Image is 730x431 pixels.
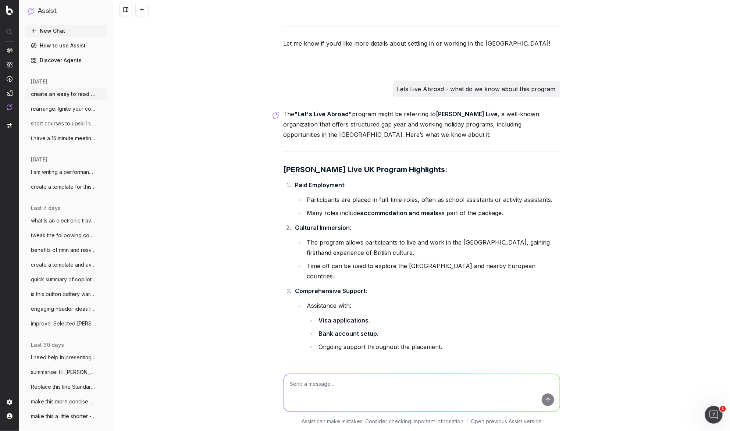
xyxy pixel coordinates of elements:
[317,342,560,352] li: Ongoing support throughout the placement.
[284,164,560,175] h3: :
[293,180,560,218] li: :
[305,261,560,281] li: Time off can be used to explore the [GEOGRAPHIC_DATA] and nearby European countries.
[293,222,560,281] li: :
[31,398,96,405] span: make this more concise and clear: Hi Mar
[31,305,96,313] span: engaging header ideas like this: Discove
[6,6,13,15] img: Botify logo
[25,40,107,51] a: How to use Assist
[284,38,560,49] p: Let me know if you’d like more details about settling in or working in the [GEOGRAPHIC_DATA]!
[31,156,47,163] span: [DATE]
[31,383,96,391] span: Replace this line Standard delivery is a
[31,354,96,361] span: I need help in presenting the issues I a
[31,168,96,176] span: I am writing a performance review and po
[273,112,279,119] img: Botify assist logo
[305,208,560,218] li: Many roles include as part of the package.
[317,328,560,339] li: .
[7,61,13,68] img: Intelligence
[28,6,104,16] button: Assist
[7,47,13,53] img: Analytics
[720,406,726,412] span: 1
[317,315,560,325] li: .
[25,88,107,100] button: create an easy to read table that outlin
[305,300,560,352] li: Assistance with:
[31,291,96,298] span: is this button battery warning in line w
[319,317,369,324] strong: Visa applications
[31,232,96,239] span: tweak the follpowing content to reflect
[25,366,107,378] button: summarise: Hi [PERSON_NAME], Interesting feedba
[25,215,107,227] button: what is an electronic travel authority E
[38,6,57,16] h1: Assist
[436,110,498,118] strong: [PERSON_NAME] Live
[7,90,13,96] img: Studio
[25,132,107,144] button: i have a 15 minute meeting with a petula
[25,303,107,315] button: engaging header ideas like this: Discove
[25,25,107,37] button: New Chat
[31,276,96,283] span: quick summary of copilot create an agent
[293,286,560,352] li: :
[319,330,377,337] strong: Bank account setup
[295,224,350,231] strong: Cultural Immersion
[31,217,96,224] span: what is an electronic travel authority E
[705,406,723,424] iframe: Intercom live chat
[7,413,13,419] img: My account
[31,368,96,376] span: summarise: Hi [PERSON_NAME], Interesting feedba
[7,399,13,405] img: Setting
[295,110,352,118] strong: "Let's Live Abroad"
[25,103,107,115] button: rearrange: Ignite your cooking potential
[25,244,107,256] button: benefits of nmn and resveratrol for 53 y
[31,204,61,212] span: last 7 days
[25,166,107,178] button: I am writing a performance review and po
[397,84,556,94] p: Lets Live Abroad - what do we know about this program
[31,341,64,349] span: last 30 days
[31,413,96,420] span: make this a little shorter - Before brin
[25,274,107,285] button: quick summary of copilot create an agent
[31,246,96,254] span: benefits of nmn and resveratrol for 53 y
[25,54,107,66] a: Discover Agents
[31,183,96,190] span: create a template for this header for ou
[31,90,96,98] span: create an easy to read table that outlin
[25,181,107,193] button: create a template for this header for ou
[25,352,107,363] button: I need help in presenting the issues I a
[7,123,12,128] img: Switch project
[25,259,107,271] button: create a template and average character
[305,195,560,205] li: Participants are placed in full-time roles, often as school assistants or activity assistants.
[305,237,560,258] li: The program allows participants to live and work in the [GEOGRAPHIC_DATA], gaining firsthand expe...
[25,118,107,129] button: short courses to upskill seo contnrt wri
[31,135,96,142] span: i have a 15 minute meeting with a petula
[25,288,107,300] button: is this button battery warning in line w
[25,229,107,241] button: tweak the follpowing content to reflect
[7,104,13,110] img: Assist
[284,165,445,174] strong: [PERSON_NAME] Live UK Program Highlights
[28,7,35,14] img: Assist
[25,410,107,422] button: make this a little shorter - Before brin
[284,109,560,140] p: The program might be referring to , a well-known organization that offers structured gap year and...
[7,76,13,82] img: Activation
[471,418,542,425] a: Open previous Assist version
[31,320,96,327] span: improve: Selected [PERSON_NAME] stores a
[295,287,366,295] strong: Comprehensive Support
[25,396,107,407] button: make this more concise and clear: Hi Mar
[25,318,107,330] button: improve: Selected [PERSON_NAME] stores a
[295,181,345,189] strong: Paid Employment
[31,120,96,127] span: short courses to upskill seo contnrt wri
[31,78,47,85] span: [DATE]
[302,418,464,425] p: Assist can make mistakes. Consider checking important information.
[31,261,96,268] span: create a template and average character
[360,209,439,217] strong: accommodation and meals
[25,381,107,393] button: Replace this line Standard delivery is a
[31,105,96,113] span: rearrange: Ignite your cooking potential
